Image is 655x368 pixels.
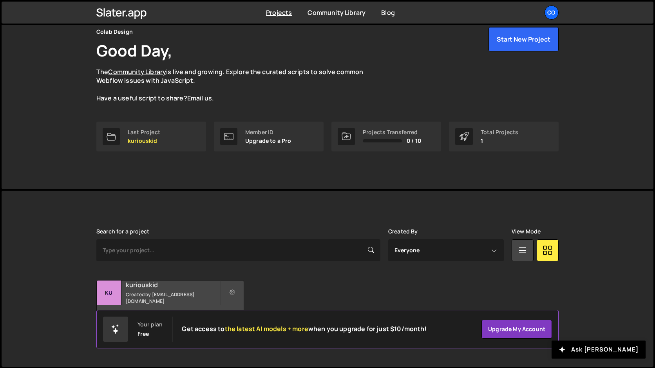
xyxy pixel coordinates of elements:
[225,324,308,333] span: the latest AI models + more
[126,281,220,289] h2: kuriouskid
[128,129,160,135] div: Last Project
[126,291,220,304] small: Created by [EMAIL_ADDRESS][DOMAIN_NAME]
[96,40,172,61] h1: Good Day,
[381,8,395,17] a: Blog
[245,129,291,135] div: Member ID
[489,27,559,51] button: Start New Project
[96,280,244,329] a: ku kuriouskid Created by [EMAIL_ADDRESS][DOMAIN_NAME] 3 pages, last updated by [DATE]
[407,138,421,144] span: 0 / 10
[96,239,380,261] input: Type your project...
[96,228,149,235] label: Search for a project
[97,281,121,305] div: ku
[363,129,421,135] div: Projects Transferred
[512,228,541,235] label: View Mode
[96,27,133,36] div: Colab Design
[388,228,418,235] label: Created By
[96,67,378,103] p: The is live and growing. Explore the curated scripts to solve common Webflow issues with JavaScri...
[96,122,206,151] a: Last Project kuriouskid
[245,138,291,144] p: Upgrade to a Pro
[481,138,518,144] p: 1
[138,321,163,328] div: Your plan
[187,94,212,102] a: Email us
[266,8,292,17] a: Projects
[552,341,646,359] button: Ask [PERSON_NAME]
[182,325,427,333] h2: Get access to when you upgrade for just $10/month!
[481,129,518,135] div: Total Projects
[97,305,244,329] div: 3 pages, last updated by [DATE]
[481,320,552,339] a: Upgrade my account
[545,5,559,20] a: Co
[128,138,160,144] p: kuriouskid
[138,331,149,337] div: Free
[108,67,166,76] a: Community Library
[308,8,365,17] a: Community Library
